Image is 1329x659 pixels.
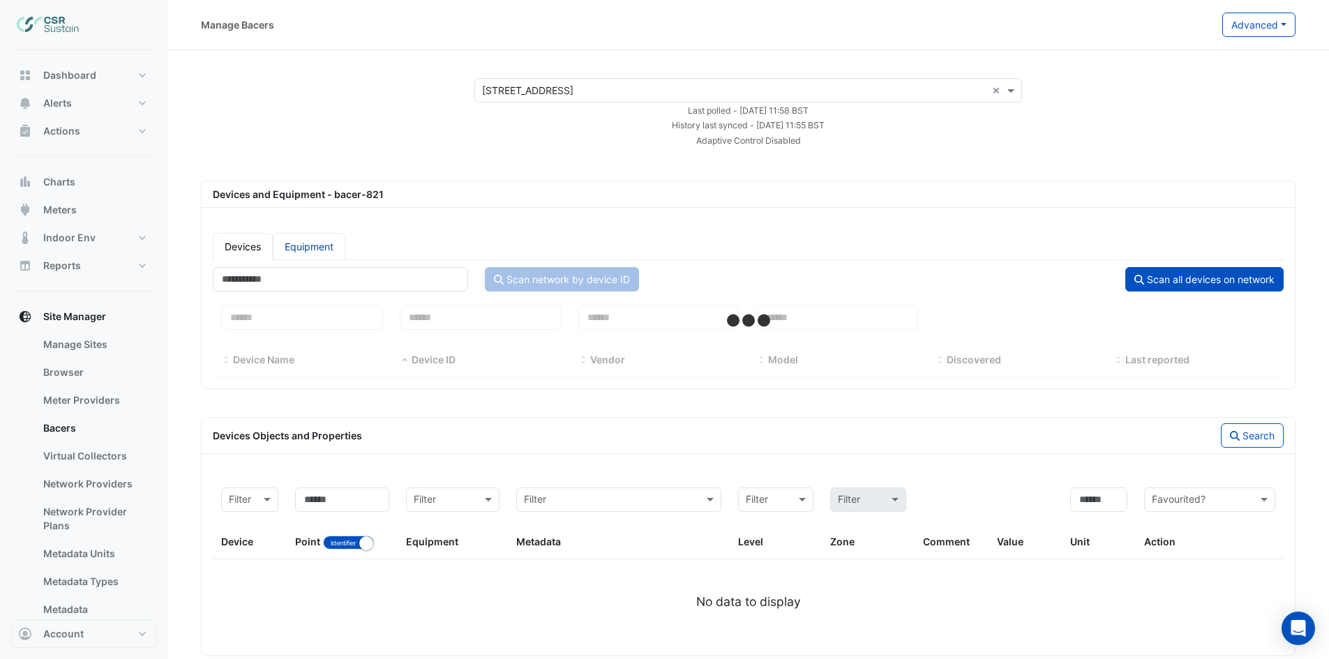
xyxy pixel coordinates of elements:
span: Meters [43,203,77,217]
span: Point [295,536,320,547]
span: Clear [992,83,1004,98]
app-icon: Reports [18,259,32,273]
a: Meter Providers [32,386,156,414]
span: Account [43,627,84,641]
div: No data to display [213,593,1284,611]
a: Network Provider Plans [32,498,156,540]
button: Advanced [1222,13,1296,37]
app-icon: Meters [18,203,32,217]
app-icon: Dashboard [18,68,32,82]
a: Metadata Units [32,540,156,568]
span: Discovered [947,354,1001,365]
button: Charts [11,168,156,196]
button: Reports [11,252,156,280]
app-icon: Actions [18,124,32,138]
span: Last reported [1125,354,1189,365]
a: Bacers [32,414,156,442]
button: Site Manager [11,303,156,331]
span: Model [768,354,798,365]
span: Device Name [221,355,231,366]
span: Last reported [1113,355,1123,366]
button: Scan all devices on network [1125,267,1284,291]
span: Comment [923,536,970,547]
span: Actions [43,124,80,138]
button: Account [11,620,156,648]
a: Manage Sites [32,331,156,358]
span: Device ID [412,354,456,365]
span: Reports [43,259,81,273]
app-icon: Alerts [18,96,32,110]
span: Vendor [578,355,588,366]
span: Action [1144,536,1176,547]
span: Device Name [233,354,294,365]
span: Level [738,536,763,547]
a: Network Providers [32,470,156,498]
a: Metadata [32,596,156,623]
button: Meters [11,196,156,224]
span: Indoor Env [43,231,96,245]
small: Tue 07-Oct-2025 11:55 BST [672,120,825,130]
button: Actions [11,117,156,145]
span: Model [756,355,766,366]
button: Indoor Env [11,224,156,252]
a: Devices [213,233,273,260]
div: Devices and Equipment - bacer-821 [204,187,1292,202]
span: Alerts [43,96,72,110]
a: Browser [32,358,156,386]
span: Metadata [516,536,561,547]
app-icon: Charts [18,175,32,189]
div: Open Intercom Messenger [1282,612,1315,645]
div: Manage Bacers [201,17,274,32]
span: Vendor [590,354,625,365]
span: Charts [43,175,75,189]
button: Alerts [11,89,156,117]
a: Virtual Collectors [32,442,156,470]
span: Unit [1070,536,1090,547]
img: Company Logo [17,11,80,39]
span: Dashboard [43,68,96,82]
span: Discovered [935,355,945,366]
ui-switch: Toggle between object name and object identifier [323,536,374,547]
a: Equipment [273,233,345,260]
a: Metadata Types [32,568,156,596]
button: Search [1221,423,1284,448]
div: Please select Filter first [822,487,914,512]
span: Device ID [400,355,410,366]
app-icon: Indoor Env [18,231,32,245]
span: Site Manager [43,310,106,324]
span: Value [997,536,1023,547]
span: Devices Objects and Properties [213,430,362,441]
app-icon: Site Manager [18,310,32,324]
small: Adaptive Control Disabled [696,135,801,146]
span: Equipment [406,536,458,547]
span: Zone [830,536,855,547]
span: Device [221,536,253,547]
small: Tue 07-Oct-2025 11:58 BST [688,105,809,116]
button: Dashboard [11,61,156,89]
